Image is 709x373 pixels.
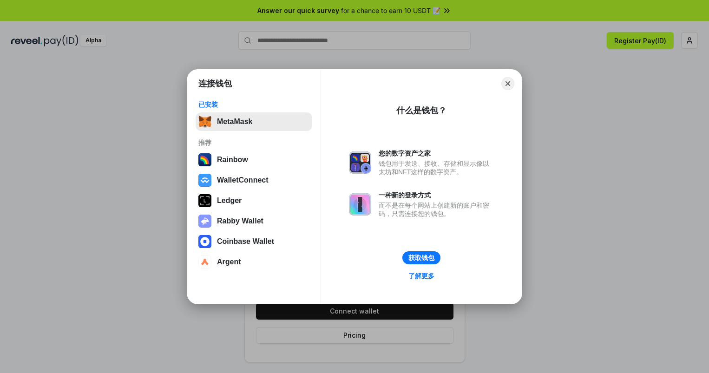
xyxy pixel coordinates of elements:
button: Argent [196,253,312,271]
div: 一种新的登录方式 [379,191,494,199]
h1: 连接钱包 [198,78,232,89]
button: WalletConnect [196,171,312,190]
button: Coinbase Wallet [196,232,312,251]
div: 钱包用于发送、接收、存储和显示像以太坊和NFT这样的数字资产。 [379,159,494,176]
button: Close [501,77,514,90]
button: Rabby Wallet [196,212,312,230]
div: WalletConnect [217,176,269,184]
div: Coinbase Wallet [217,237,274,246]
img: svg+xml,%3Csvg%20width%3D%2228%22%20height%3D%2228%22%20viewBox%3D%220%200%2028%2028%22%20fill%3D... [198,255,211,268]
div: 而不是在每个网站上创建新的账户和密码，只需连接您的钱包。 [379,201,494,218]
button: Ledger [196,191,312,210]
a: 了解更多 [403,270,440,282]
div: Rainbow [217,156,248,164]
div: Ledger [217,196,242,205]
div: MetaMask [217,118,252,126]
div: Argent [217,258,241,266]
div: 推荐 [198,138,309,147]
button: Rainbow [196,151,312,169]
img: svg+xml,%3Csvg%20xmlns%3D%22http%3A%2F%2Fwww.w3.org%2F2000%2Fsvg%22%20fill%3D%22none%22%20viewBox... [198,215,211,228]
div: 什么是钱包？ [396,105,446,116]
img: svg+xml,%3Csvg%20xmlns%3D%22http%3A%2F%2Fwww.w3.org%2F2000%2Fsvg%22%20fill%3D%22none%22%20viewBox... [349,151,371,174]
img: svg+xml,%3Csvg%20width%3D%22120%22%20height%3D%22120%22%20viewBox%3D%220%200%20120%20120%22%20fil... [198,153,211,166]
div: 了解更多 [408,272,434,280]
img: svg+xml,%3Csvg%20width%3D%2228%22%20height%3D%2228%22%20viewBox%3D%220%200%2028%2028%22%20fill%3D... [198,235,211,248]
div: 获取钱包 [408,254,434,262]
div: 已安装 [198,100,309,109]
img: svg+xml,%3Csvg%20xmlns%3D%22http%3A%2F%2Fwww.w3.org%2F2000%2Fsvg%22%20width%3D%2228%22%20height%3... [198,194,211,207]
img: svg+xml,%3Csvg%20fill%3D%22none%22%20height%3D%2233%22%20viewBox%3D%220%200%2035%2033%22%20width%... [198,115,211,128]
button: 获取钱包 [402,251,440,264]
button: MetaMask [196,112,312,131]
img: svg+xml,%3Csvg%20width%3D%2228%22%20height%3D%2228%22%20viewBox%3D%220%200%2028%2028%22%20fill%3D... [198,174,211,187]
div: Rabby Wallet [217,217,263,225]
div: 您的数字资产之家 [379,149,494,157]
img: svg+xml,%3Csvg%20xmlns%3D%22http%3A%2F%2Fwww.w3.org%2F2000%2Fsvg%22%20fill%3D%22none%22%20viewBox... [349,193,371,216]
